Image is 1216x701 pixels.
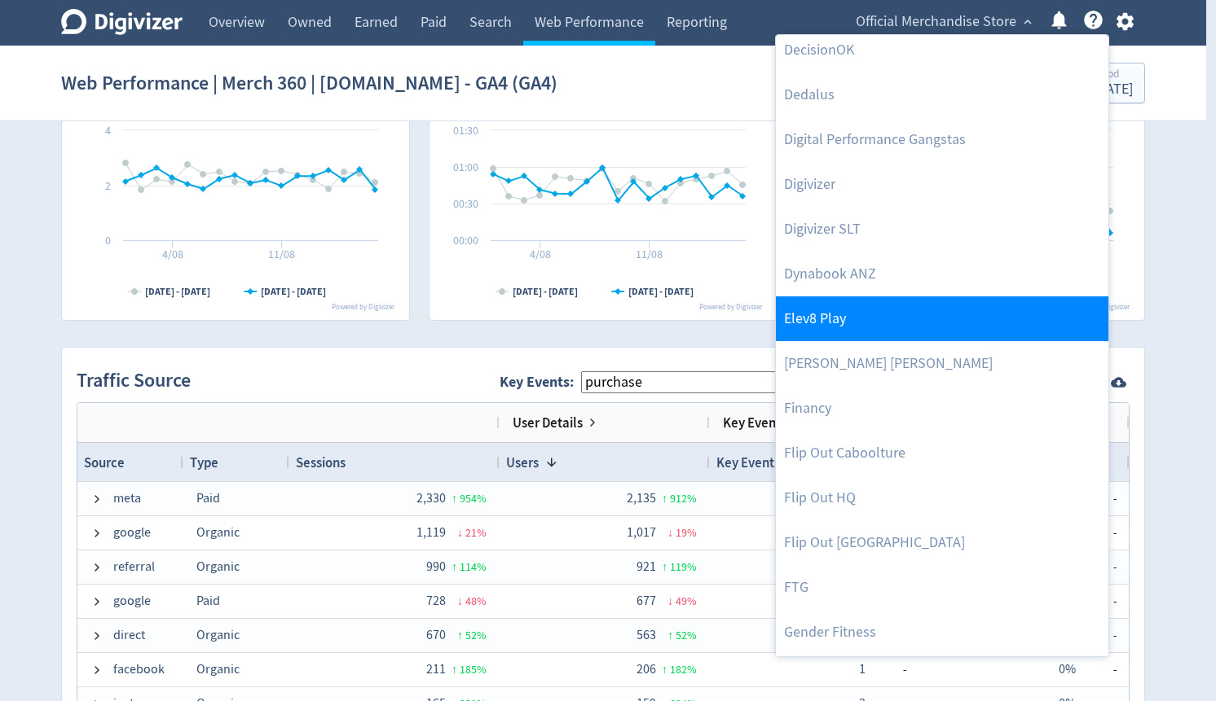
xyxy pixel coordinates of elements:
a: [DOMAIN_NAME] [776,655,1108,699]
a: Digivizer [776,162,1108,207]
a: FTG [776,565,1108,610]
a: Dedalus [776,72,1108,117]
a: Dynabook ANZ [776,252,1108,296]
a: Digital Performance Gangstas [776,117,1108,162]
a: Flip Out HQ [776,475,1108,520]
a: Digivizer SLT [776,207,1108,252]
a: Gender Fitness [776,610,1108,655]
a: Flip Out [GEOGRAPHIC_DATA] [776,520,1108,565]
a: Elev8 Play [776,296,1108,341]
a: [PERSON_NAME] [PERSON_NAME] [776,341,1108,386]
a: Flip Out Caboolture [776,431,1108,475]
a: Financy [776,386,1108,431]
a: DecisionOK [776,28,1108,72]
